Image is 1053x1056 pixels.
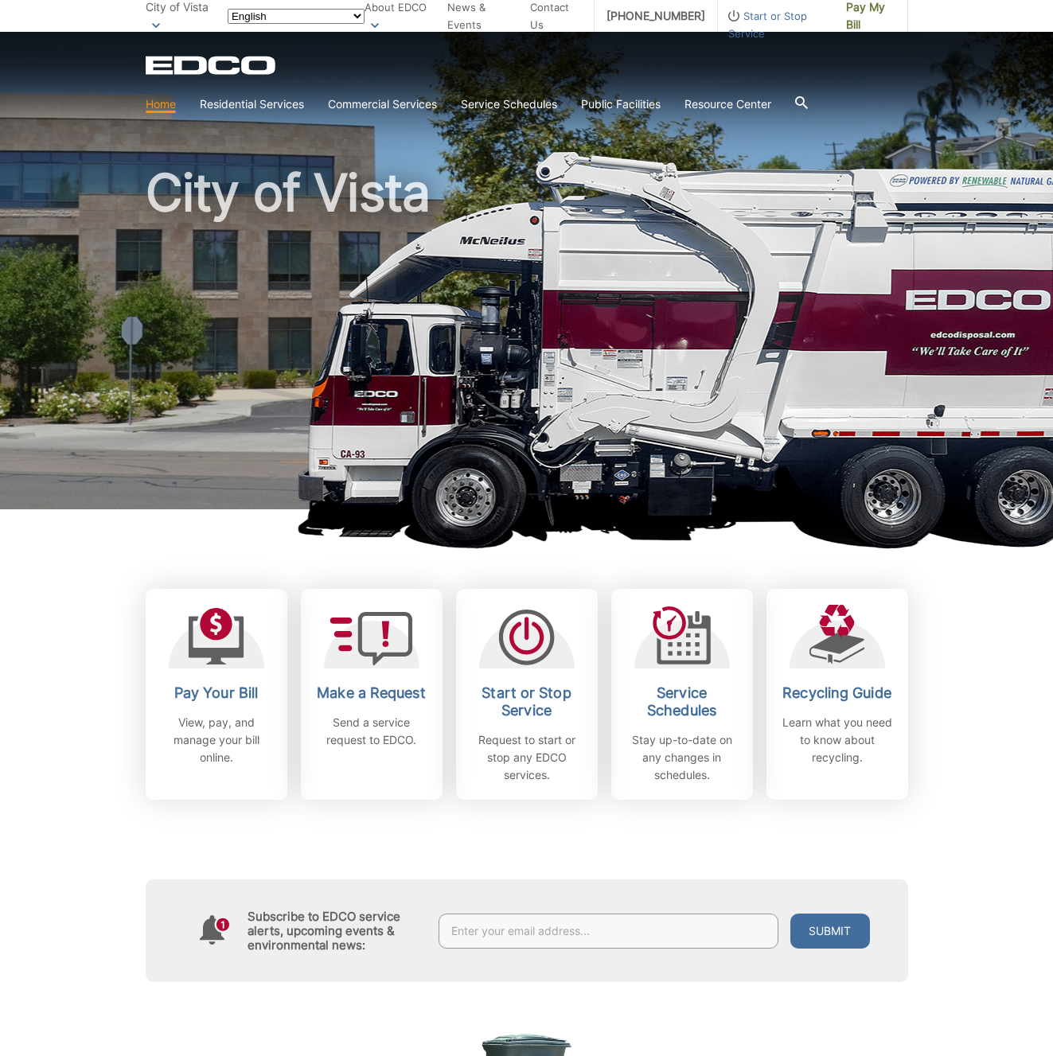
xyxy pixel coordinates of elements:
a: Service Schedules Stay up-to-date on any changes in schedules. [611,589,753,800]
h2: Make a Request [313,684,431,702]
a: EDCD logo. Return to the homepage. [146,56,278,75]
select: Select a language [228,9,365,24]
a: Pay Your Bill View, pay, and manage your bill online. [146,589,287,800]
h2: Pay Your Bill [158,684,275,702]
a: Recycling Guide Learn what you need to know about recycling. [766,589,908,800]
button: Submit [790,914,870,949]
a: Commercial Services [328,95,437,113]
h4: Subscribe to EDCO service alerts, upcoming events & environmental news: [248,910,423,953]
h2: Service Schedules [623,684,741,719]
a: Service Schedules [461,95,557,113]
p: Learn what you need to know about recycling. [778,714,896,766]
p: Request to start or stop any EDCO services. [468,731,586,784]
p: Send a service request to EDCO. [313,714,431,749]
p: View, pay, and manage your bill online. [158,714,275,766]
h1: City of Vista [146,167,908,516]
h2: Start or Stop Service [468,684,586,719]
input: Enter your email address... [439,914,778,949]
a: Resource Center [684,95,771,113]
h2: Recycling Guide [778,684,896,702]
a: Home [146,95,176,113]
a: Make a Request Send a service request to EDCO. [301,589,443,800]
a: Residential Services [200,95,304,113]
p: Stay up-to-date on any changes in schedules. [623,731,741,784]
a: Public Facilities [581,95,661,113]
